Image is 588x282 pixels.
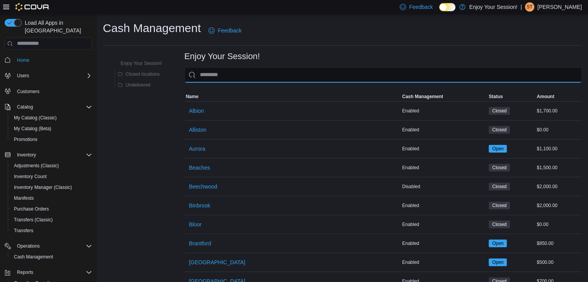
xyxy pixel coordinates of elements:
button: [GEOGRAPHIC_DATA] [186,255,249,270]
h1: Cash Management [103,20,201,36]
span: Undelivered [126,82,150,88]
a: My Catalog (Beta) [11,124,55,133]
button: My Catalog (Classic) [8,112,95,123]
span: Beechwood [189,183,217,190]
input: Dark Mode [439,3,455,11]
span: Inventory Manager (Classic) [11,183,92,192]
span: Transfers (Classic) [11,215,92,224]
span: Feedback [409,3,433,11]
button: Users [14,71,32,80]
a: Adjustments (Classic) [11,161,62,170]
div: Enabled [401,201,487,210]
span: Closed [489,202,510,209]
span: My Catalog (Beta) [14,126,51,132]
button: Binbrook [186,198,213,213]
span: Adjustments (Classic) [11,161,92,170]
button: Status [487,92,535,101]
button: Beaches [186,160,213,175]
span: Load All Apps in [GEOGRAPHIC_DATA] [22,19,92,34]
span: Dark Mode [439,11,440,12]
div: $1,700.00 [535,106,582,116]
button: Albion [186,103,207,119]
span: ST [527,2,532,12]
span: Closed [492,221,506,228]
span: Purchase Orders [14,206,49,212]
p: Enjoy Your Session! [469,2,518,12]
button: Adjustments (Classic) [8,160,95,171]
p: [PERSON_NAME] [537,2,582,12]
div: $850.00 [535,239,582,248]
button: Undelivered [115,80,153,90]
span: Open [492,145,503,152]
a: My Catalog (Classic) [11,113,60,122]
span: Manifests [11,194,92,203]
div: Enabled [401,220,487,229]
div: $2,000.00 [535,201,582,210]
span: Manifests [14,195,34,201]
span: Transfers [14,228,33,234]
button: Amount [535,92,582,101]
button: Closed locations [115,70,163,79]
button: Cash Management [401,92,487,101]
span: Status [489,93,503,100]
button: Cash Management [8,251,95,262]
button: Alliston [186,122,210,138]
span: Closed [489,221,510,228]
p: | [520,2,522,12]
span: Reports [17,269,33,275]
button: Inventory [14,150,39,160]
span: Inventory [17,152,36,158]
span: Customers [14,87,92,96]
span: Operations [14,241,92,251]
span: Inventory Count [11,172,92,181]
button: My Catalog (Beta) [8,123,95,134]
span: Closed [489,126,510,134]
button: Inventory Manager (Classic) [8,182,95,193]
span: Feedback [218,27,241,34]
button: Inventory [2,149,95,160]
div: $1,500.00 [535,163,582,172]
div: Enabled [401,106,487,116]
span: Inventory Manager (Classic) [14,184,72,190]
span: Closed [492,202,506,209]
button: Brantford [186,236,215,251]
span: Closed [489,107,510,115]
span: Open [492,259,503,266]
span: Catalog [17,104,33,110]
span: Albion [189,107,204,115]
div: Disabled [401,182,487,191]
span: Home [14,55,92,65]
span: Cash Management [11,252,92,262]
a: Home [14,56,32,65]
div: $1,100.00 [535,144,582,153]
button: Enjoy Your Session! [110,59,165,68]
span: Closed [489,164,510,172]
span: Closed [492,183,506,190]
div: Enabled [401,144,487,153]
span: Users [17,73,29,79]
span: Beaches [189,164,210,172]
span: Home [17,57,29,63]
span: Cash Management [14,254,53,260]
button: Transfers [8,225,95,236]
button: Operations [14,241,43,251]
span: Closed [489,183,510,190]
a: Transfers (Classic) [11,215,56,224]
div: Enabled [401,239,487,248]
a: Inventory Count [11,172,50,181]
span: Closed [492,126,506,133]
a: Purchase Orders [11,204,52,214]
button: Reports [14,268,36,277]
span: Enjoy Your Session! [121,60,162,66]
span: My Catalog (Classic) [14,115,57,121]
span: Open [489,145,507,153]
button: Purchase Orders [8,204,95,214]
span: Open [492,240,503,247]
span: Inventory Count [14,173,47,180]
div: Enabled [401,258,487,267]
a: Customers [14,87,43,96]
span: Users [14,71,92,80]
span: Alliston [189,126,206,134]
span: Promotions [14,136,37,143]
input: This is a search bar. As you type, the results lower in the page will automatically filter. [184,67,582,83]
